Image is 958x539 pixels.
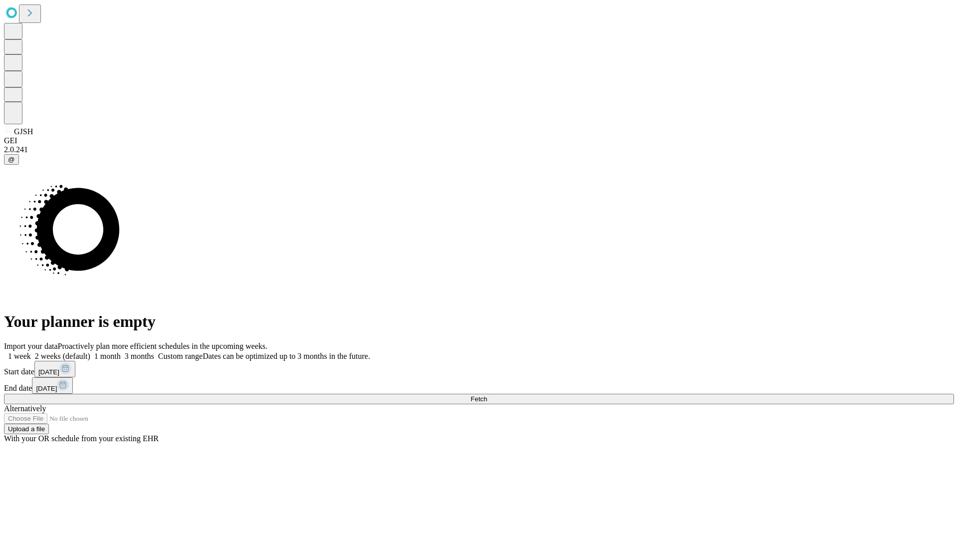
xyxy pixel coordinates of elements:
button: Upload a file [4,424,49,434]
button: @ [4,154,19,165]
span: 2 weeks (default) [35,352,90,360]
span: 3 months [125,352,154,360]
span: Alternatively [4,404,46,413]
span: 1 week [8,352,31,360]
span: Dates can be optimized up to 3 months in the future. [203,352,370,360]
span: GJSH [14,127,33,136]
span: Import your data [4,342,58,350]
span: With your OR schedule from your existing EHR [4,434,159,443]
div: Start date [4,361,954,377]
span: Fetch [471,395,487,403]
div: 2.0.241 [4,145,954,154]
span: [DATE] [38,368,59,376]
button: Fetch [4,394,954,404]
button: [DATE] [34,361,75,377]
div: GEI [4,136,954,145]
span: Proactively plan more efficient schedules in the upcoming weeks. [58,342,267,350]
span: Custom range [158,352,203,360]
span: [DATE] [36,385,57,392]
h1: Your planner is empty [4,312,954,331]
button: [DATE] [32,377,73,394]
span: 1 month [94,352,121,360]
div: End date [4,377,954,394]
span: @ [8,156,15,163]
